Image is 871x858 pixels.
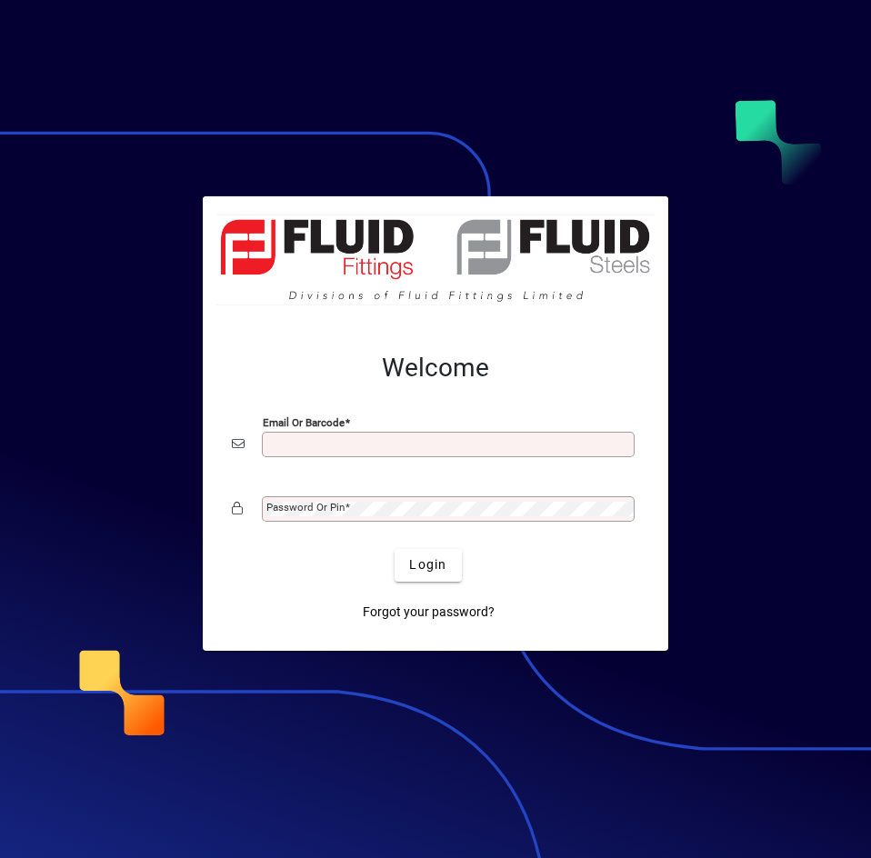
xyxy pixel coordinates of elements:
[395,549,461,582] button: Login
[363,603,495,622] span: Forgot your password?
[355,596,502,629] a: Forgot your password?
[263,415,345,428] mat-label: Email or Barcode
[232,353,639,384] h2: Welcome
[409,555,446,574] span: Login
[266,501,345,514] mat-label: Password or Pin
